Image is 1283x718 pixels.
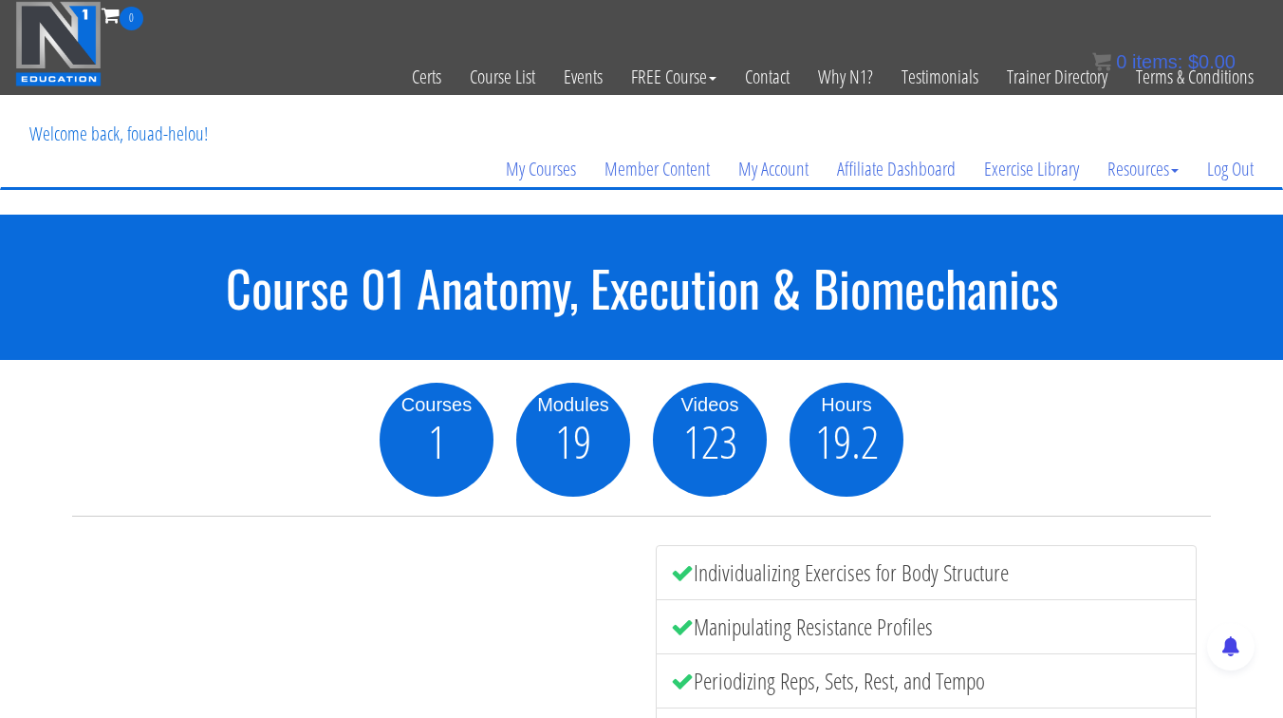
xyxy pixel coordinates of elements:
a: 0 [102,2,143,28]
div: Modules [516,390,630,419]
bdi: 0.00 [1188,51,1236,72]
div: Courses [380,390,493,419]
li: Manipulating Resistance Profiles [656,599,1197,654]
div: Videos [653,390,767,419]
a: Log Out [1193,123,1268,215]
a: Exercise Library [970,123,1093,215]
a: 0 items: $0.00 [1092,51,1236,72]
a: Member Content [590,123,724,215]
span: 0 [120,7,143,30]
a: My Account [724,123,823,215]
div: Hours [790,390,903,419]
img: n1-education [15,1,102,86]
span: 19.2 [815,419,879,464]
a: Certs [398,30,456,123]
a: Trainer Directory [993,30,1122,123]
a: Why N1? [804,30,887,123]
img: icon11.png [1092,52,1111,71]
a: FREE Course [617,30,731,123]
span: 19 [555,419,591,464]
span: $ [1188,51,1199,72]
li: Individualizing Exercises for Body Structure [656,545,1197,600]
p: Welcome back, fouad-helou! [15,96,222,172]
span: 1 [428,419,446,464]
a: Testimonials [887,30,993,123]
li: Periodizing Reps, Sets, Rest, and Tempo [656,653,1197,709]
a: Course List [456,30,549,123]
a: Contact [731,30,804,123]
a: Resources [1093,123,1193,215]
a: Terms & Conditions [1122,30,1268,123]
a: My Courses [492,123,590,215]
span: 0 [1116,51,1126,72]
span: items: [1132,51,1182,72]
a: Events [549,30,617,123]
a: Affiliate Dashboard [823,123,970,215]
span: 123 [683,419,737,464]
